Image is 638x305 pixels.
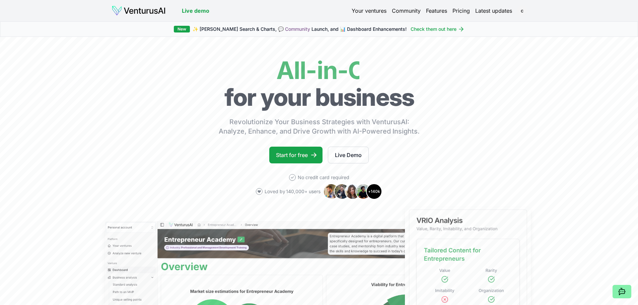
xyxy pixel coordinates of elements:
[352,7,386,15] a: Your ventures
[475,7,512,15] a: Latest updates
[517,6,527,15] button: c
[392,7,421,15] a: Community
[193,26,407,32] span: ✨ [PERSON_NAME] Search & Charts, 💬 Launch, and 📊 Dashboard Enhancements!
[285,26,310,32] a: Community
[345,183,361,200] img: Avatar 3
[182,7,209,15] a: Live demo
[269,147,323,163] a: Start for free
[355,183,371,200] img: Avatar 4
[426,7,447,15] a: Features
[452,7,470,15] a: Pricing
[411,26,465,32] a: Check them out here
[174,26,190,32] div: New
[334,183,350,200] img: Avatar 2
[112,5,166,16] img: logo
[517,5,527,16] span: c
[323,183,339,200] img: Avatar 1
[328,147,369,163] a: Live Demo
